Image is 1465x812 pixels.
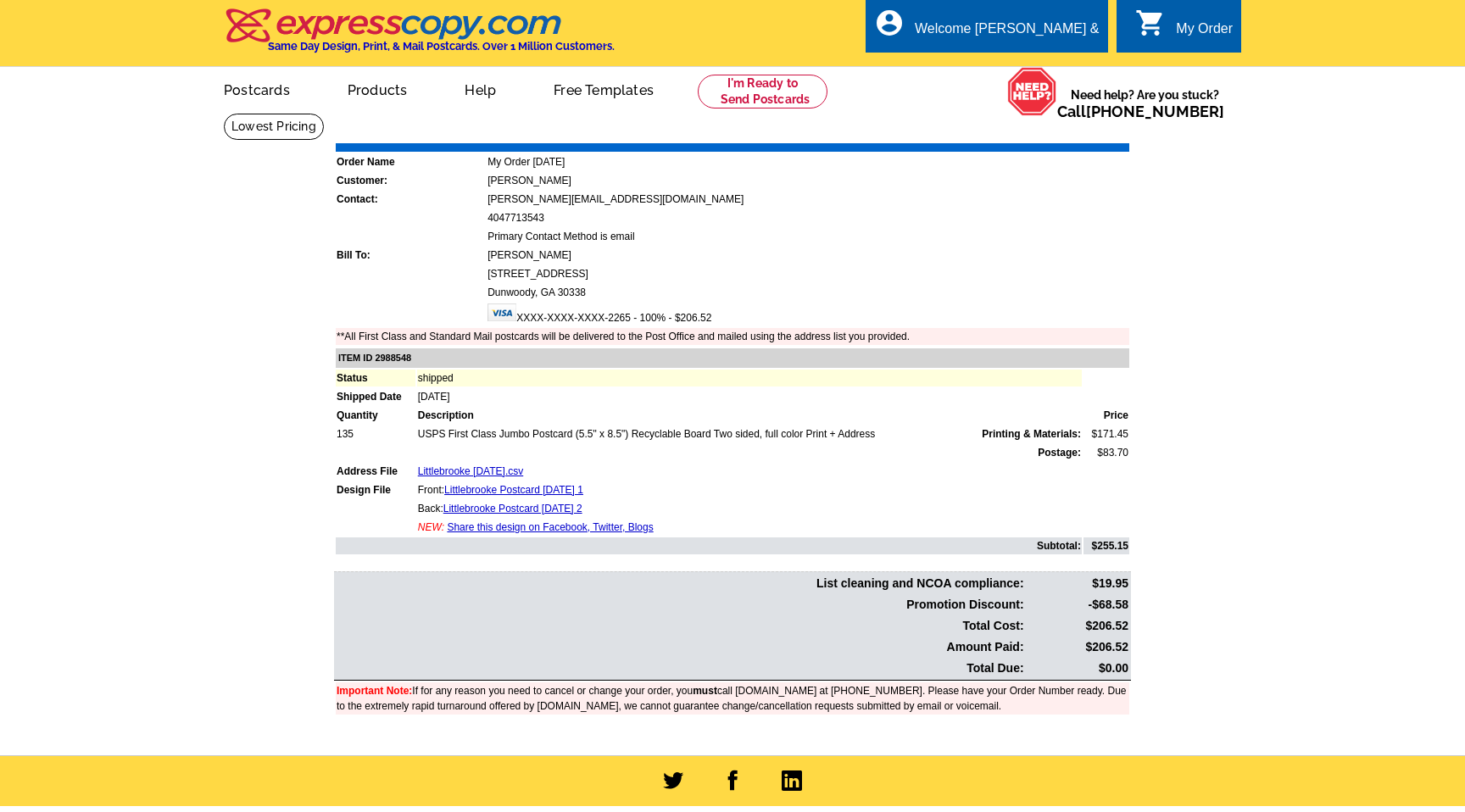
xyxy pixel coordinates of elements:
td: Address File [336,463,415,480]
td: Design File [336,481,415,498]
a: Littlebrooke [DATE].csv [418,465,524,477]
td: Description [417,407,1082,424]
td: Shipped Date [336,388,415,405]
i: shopping_cart [1135,8,1166,38]
td: $0.00 [1027,659,1129,678]
td: ITEM ID 2988548 [336,348,1129,368]
td: Order Name [336,153,485,170]
td: Amount Paid: [336,637,1025,657]
a: Postcards [197,69,317,108]
td: List cleaning and NCOA compliance: [336,574,1025,593]
span: Printing & Materials: [982,426,1081,442]
td: Primary Contact Method is email [487,228,1129,245]
td: Customer: [336,172,485,189]
td: -$68.58 [1027,595,1129,615]
td: $206.52 [1027,616,1129,636]
a: Share this design on Facebook, Twitter, Blogs [447,521,653,533]
td: [PERSON_NAME] [487,172,1129,189]
a: Littlebrooke Postcard [DATE] 1 [444,484,583,496]
td: My Order [DATE] [487,153,1129,170]
a: [PHONE_NUMBER] [1086,103,1224,120]
td: $83.70 [1083,444,1129,461]
a: Littlebrooke Postcard [DATE] 2 [443,503,582,514]
a: shopping_cart My Order [1135,19,1233,40]
td: $19.95 [1027,574,1129,593]
a: Products [320,69,435,108]
a: Same Day Design, Print, & Mail Postcards. Over 1 Million Customers. [224,20,615,53]
td: If for any reason you need to cancel or change your order, you call [DOMAIN_NAME] at [PHONE_NUMBE... [336,682,1129,715]
td: Quantity [336,407,415,424]
td: $255.15 [1083,537,1129,554]
div: Welcome [PERSON_NAME] & [915,21,1100,45]
a: Help [437,69,523,108]
b: must [693,685,717,697]
span: NEW: [418,521,444,533]
font: Important Note: [337,685,412,697]
td: [PERSON_NAME] [487,247,1129,264]
td: Front: [417,481,1082,498]
td: Bill To: [336,247,485,264]
td: Subtotal: [336,537,1082,554]
img: help [1007,67,1057,116]
td: USPS First Class Jumbo Postcard (5.5" x 8.5") Recyclable Board Two sided, full color Print + Address [417,425,1082,442]
h4: Same Day Design, Print, & Mail Postcards. Over 1 Million Customers. [268,40,615,53]
td: Back: [417,500,1082,517]
strong: Postage: [1038,447,1081,459]
td: 4047713543 [487,209,1129,226]
td: 135 [336,425,415,442]
td: Total Cost: [336,616,1025,636]
td: Contact: [336,191,485,208]
td: shipped [417,370,1082,387]
span: Need help? Are you stuck? [1057,86,1233,120]
td: Total Due: [336,659,1025,678]
span: Call [1057,103,1224,120]
td: XXXX-XXXX-XXXX-2265 - 100% - $206.52 [487,303,1129,326]
td: Status [336,370,415,387]
td: $171.45 [1083,425,1129,442]
td: $206.52 [1027,637,1129,657]
td: [DATE] [417,388,1082,405]
td: [STREET_ADDRESS] [487,265,1129,282]
td: Promotion Discount: [336,595,1025,615]
i: account_circle [874,8,905,38]
td: **All First Class and Standard Mail postcards will be delivered to the Post Office and mailed usi... [336,328,1129,345]
td: Price [1083,407,1129,424]
a: Free Templates [526,69,681,108]
div: My Order [1176,21,1233,45]
td: [PERSON_NAME][EMAIL_ADDRESS][DOMAIN_NAME] [487,191,1129,208]
img: visa.gif [487,303,516,321]
td: Dunwoody, GA 30338 [487,284,1129,301]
